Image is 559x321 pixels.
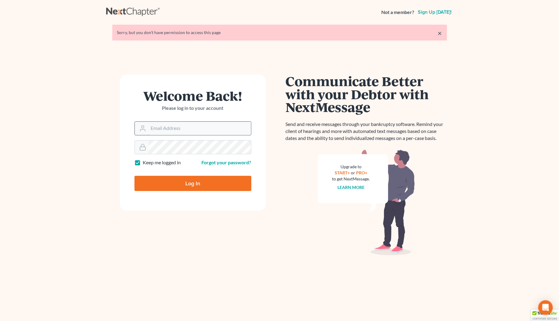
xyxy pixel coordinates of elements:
[335,170,350,175] a: START+
[135,176,251,191] input: Log In
[332,176,370,182] div: to get NextMessage.
[148,122,251,135] input: Email Address
[382,9,414,16] strong: Not a member?
[318,149,415,256] img: nextmessage_bg-59042aed3d76b12b5cd301f8e5b87938c9018125f34e5fa2b7a6b67550977c72.svg
[202,159,251,165] a: Forgot your password?
[135,105,251,112] p: Please log in to your account
[417,10,453,15] a: Sign up [DATE]!
[117,30,442,36] div: Sorry, but you don't have permission to access this page
[286,75,447,113] h1: Communicate Better with your Debtor with NextMessage
[531,309,559,321] div: TrustedSite Certified
[538,300,553,315] div: Open Intercom Messenger
[143,159,181,166] label: Keep me logged in
[351,170,355,175] span: or
[135,89,251,102] h1: Welcome Back!
[337,185,365,190] a: Learn more
[332,164,370,170] div: Upgrade to
[438,30,442,37] a: ×
[286,121,447,142] p: Send and receive messages through your bankruptcy software. Remind your client of hearings and mo...
[356,170,367,175] a: PRO+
